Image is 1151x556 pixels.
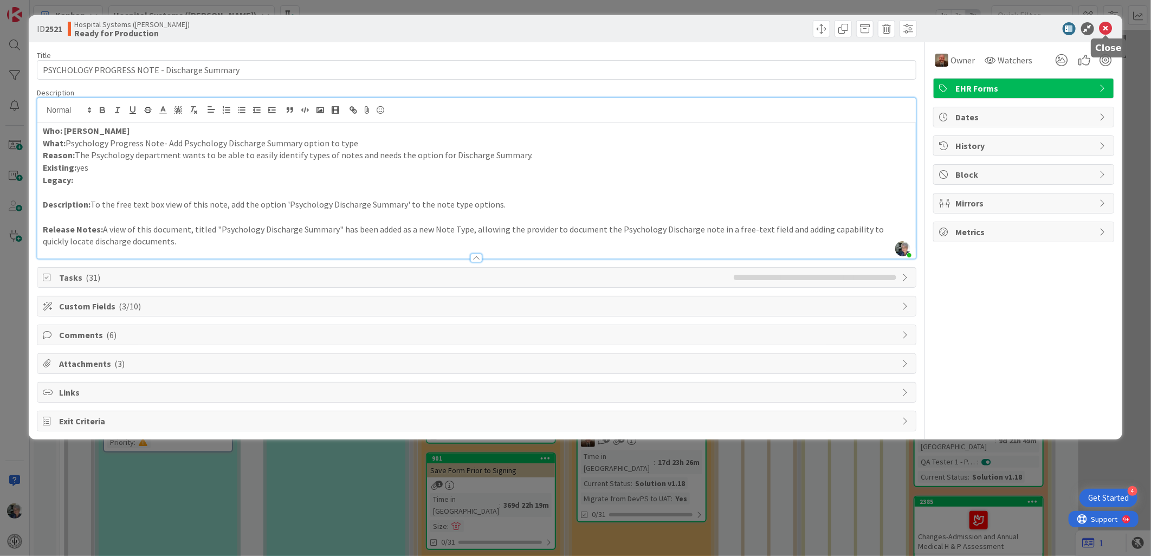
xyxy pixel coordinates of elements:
[1128,486,1137,496] div: 4
[955,225,1094,238] span: Metrics
[37,88,74,98] span: Description
[119,301,141,312] span: ( 3/10 )
[1088,493,1129,503] div: Get Started
[106,329,117,340] span: ( 6 )
[955,82,1094,95] span: EHR Forms
[998,54,1033,67] span: Watchers
[59,300,896,313] span: Custom Fields
[74,20,190,29] span: Hospital Systems ([PERSON_NAME])
[950,54,975,67] span: Owner
[43,174,73,185] strong: Legacy:
[43,125,130,136] strong: Who: [PERSON_NAME]
[37,50,51,60] label: Title
[1079,489,1137,507] div: Open Get Started checklist, remaining modules: 4
[43,162,76,173] strong: Existing:
[955,168,1094,181] span: Block
[935,54,948,67] img: JS
[43,198,910,211] p: To the free text box view of this note, add the option 'Psychology Discharge Summary' to the note...
[114,358,125,369] span: ( 3 )
[45,23,62,34] b: 2521
[37,22,62,35] span: ID
[23,2,49,15] span: Support
[955,197,1094,210] span: Mirrors
[43,224,103,235] strong: Release Notes:
[37,60,916,80] input: type card name here...
[43,161,910,174] p: yes
[43,149,910,161] p: The Psychology department wants to be able to easily identify types of notes and needs the option...
[955,111,1094,124] span: Dates
[955,139,1094,152] span: History
[55,4,60,13] div: 9+
[74,29,190,37] b: Ready for Production
[43,138,66,148] strong: What:
[59,386,896,399] span: Links
[1095,43,1122,53] h5: Close
[895,241,910,256] img: x9GsnaifSX4ialCBneLb6lDLYCDDhe1p.jpg
[59,328,896,341] span: Comments
[86,272,100,283] span: ( 31 )
[43,150,75,160] strong: Reason:
[59,271,728,284] span: Tasks
[43,199,90,210] strong: Description:
[43,223,910,248] p: A view of this document, titled "Psychology Discharge Summary" has been added as a new Note Type,...
[43,137,910,150] p: Psychology Progress Note- Add Psychology Discharge Summary option to type
[59,415,896,428] span: Exit Criteria
[59,357,896,370] span: Attachments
